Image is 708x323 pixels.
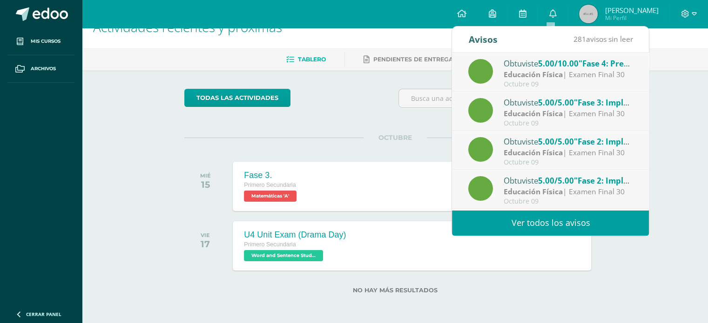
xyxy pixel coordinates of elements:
span: 5.00/10.00 [538,58,579,69]
label: No hay más resultados [184,287,606,294]
div: Avisos [468,26,497,52]
div: Fase 3. [244,171,299,180]
div: 17 [201,238,210,250]
a: Ver todos los avisos [452,210,649,236]
div: | Examen Final 30 [504,147,633,158]
span: 5.00/5.00 [538,97,574,108]
span: 281 [573,34,586,44]
div: | Examen Final 30 [504,69,633,80]
div: Obtuviste en [504,174,633,186]
a: Pendientes de entrega [364,52,453,67]
span: OCTUBRE [364,133,427,142]
div: Octubre 09 [504,198,633,205]
div: Obtuviste en [504,135,633,147]
span: 5.00/5.00 [538,175,574,186]
strong: Educación Física [504,108,563,119]
input: Busca una actividad próxima aquí... [399,89,605,107]
strong: Educación Física [504,147,563,158]
strong: Educación Física [504,186,563,197]
div: Obtuviste en [504,96,633,108]
div: Obtuviste en [504,57,633,69]
div: | Examen Final 30 [504,186,633,197]
a: Tablero [286,52,326,67]
span: Primero Secundaria [244,241,296,248]
span: Mi Perfil [605,14,658,22]
a: todas las Actividades [184,89,290,107]
div: Octubre 09 [504,119,633,127]
div: VIE [201,232,210,238]
a: Archivos [7,55,74,83]
div: MIÉ [200,172,211,179]
span: avisos sin leer [573,34,633,44]
strong: Educación Física [504,69,563,79]
span: Matemáticas 'A' [244,191,297,202]
div: Octubre 09 [504,80,633,88]
div: | Examen Final 30 [504,108,633,119]
div: 15 [200,179,211,190]
div: Octubre 09 [504,158,633,166]
span: Cerrar panel [26,311,61,317]
span: Archivos [31,65,56,73]
span: Word and Sentence Study 'A' [244,250,323,261]
img: 45x45 [579,5,598,23]
span: Pendientes de entrega [373,56,453,63]
span: [PERSON_NAME] [605,6,658,15]
a: Mis cursos [7,28,74,55]
span: 5.00/5.00 [538,136,574,147]
span: Mis cursos [31,38,61,45]
div: U4 Unit Exam (Drama Day) [244,230,346,240]
span: Primero Secundaria [244,182,296,188]
span: Tablero [298,56,326,63]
